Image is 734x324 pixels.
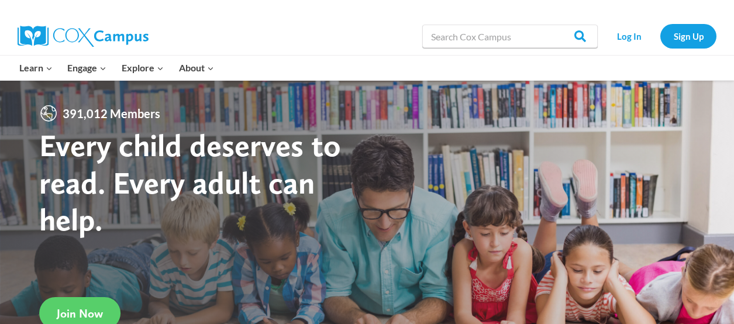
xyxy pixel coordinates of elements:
input: Search Cox Campus [422,25,598,48]
span: Engage [67,60,106,75]
span: Join Now [57,306,103,320]
a: Sign Up [660,24,716,48]
nav: Primary Navigation [12,56,221,80]
span: 391,012 Members [58,104,165,123]
span: Learn [19,60,53,75]
strong: Every child deserves to read. Every adult can help. [39,126,341,238]
img: Cox Campus [18,26,149,47]
span: Explore [122,60,164,75]
nav: Secondary Navigation [604,24,716,48]
a: Log In [604,24,654,48]
span: About [179,60,214,75]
